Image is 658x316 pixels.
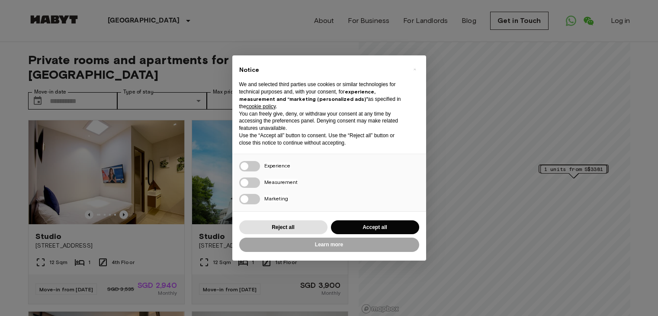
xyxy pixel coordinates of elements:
p: We and selected third parties use cookies or similar technologies for technical purposes and, wit... [239,81,405,110]
strong: experience, measurement and “marketing (personalized ads)” [239,88,376,102]
button: Close this notice [408,62,422,76]
p: Use the “Accept all” button to consent. Use the “Reject all” button or close this notice to conti... [239,132,405,147]
span: Marketing [264,195,288,202]
span: × [413,64,416,74]
a: cookie policy [246,103,276,110]
button: Accept all [331,220,419,235]
span: Measurement [264,179,298,185]
span: Experience [264,162,290,169]
button: Reject all [239,220,327,235]
p: You can freely give, deny, or withdraw your consent at any time by accessing the preferences pane... [239,110,405,132]
button: Learn more [239,238,419,252]
h2: Notice [239,66,405,74]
